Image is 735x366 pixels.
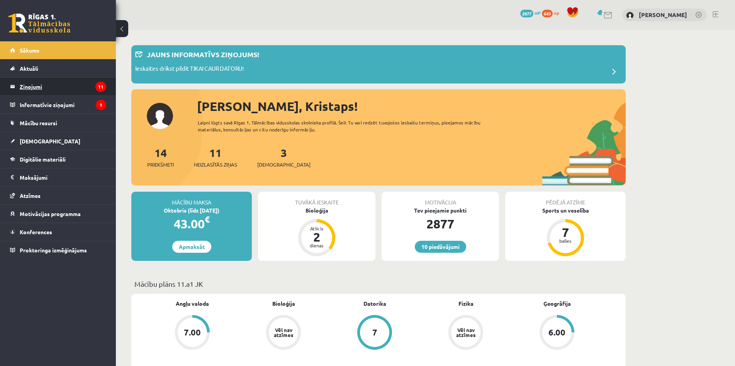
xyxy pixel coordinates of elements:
[131,214,252,233] div: 43.00
[10,150,106,168] a: Digitālie materiāli
[258,206,375,257] a: Bioloģija Atlicis 2 dienas
[176,300,209,308] a: Angļu valoda
[10,96,106,114] a: Informatīvie ziņojumi1
[382,206,499,214] div: Tev pieejamie punkti
[382,192,499,206] div: Motivācija
[505,192,626,206] div: Pēdējā atzīme
[10,132,106,150] a: [DEMOGRAPHIC_DATA]
[511,315,603,351] a: 6.00
[10,223,106,241] a: Konferences
[535,10,541,16] span: mP
[305,226,328,231] div: Atlicis
[10,187,106,204] a: Atzīmes
[20,228,52,235] span: Konferences
[273,327,294,337] div: Vēl nav atzīmes
[10,169,106,186] a: Maksājumi
[505,206,626,214] div: Sports un veselība
[10,41,106,59] a: Sākums
[147,146,174,169] a: 14Priekšmeti
[172,241,211,253] a: Apmaksāt
[194,146,237,169] a: 11Neizlasītās ziņas
[10,114,106,132] a: Mācību resursi
[382,214,499,233] div: 2877
[639,11,687,19] a: [PERSON_NAME]
[197,97,626,116] div: [PERSON_NAME], Kristaps!
[238,315,329,351] a: Vēl nav atzīmes
[205,214,210,225] span: €
[10,78,106,95] a: Ziņojumi11
[96,100,106,110] i: 1
[554,10,559,16] span: xp
[542,10,563,16] a: 649 xp
[134,279,623,289] p: Mācību plāns 11.a1 JK
[505,206,626,257] a: Sports un veselība 7 balles
[520,10,541,16] a: 2877 mP
[415,241,466,253] a: 10 piedāvājumi
[135,64,244,75] p: Ieskaites drīkst pildīt TIKAI CAUR DATORU!
[20,169,106,186] legend: Maksājumi
[20,119,57,126] span: Mācību resursi
[147,161,174,169] span: Priekšmeti
[131,206,252,214] div: Oktobris (līdz [DATE])
[258,192,375,206] div: Tuvākā ieskaite
[20,156,66,163] span: Digitālie materiāli
[198,119,494,133] div: Laipni lūgts savā Rīgas 1. Tālmācības vidusskolas skolnieka profilā. Šeit Tu vari redzēt tuvojošo...
[626,12,634,19] img: Kristaps Borisovs
[455,327,477,337] div: Vēl nav atzīmes
[147,49,259,60] p: Jauns informatīvs ziņojums!
[20,65,38,72] span: Aktuāli
[20,78,106,95] legend: Ziņojumi
[329,315,420,351] a: 7
[135,49,622,80] a: Jauns informatīvs ziņojums! Ieskaites drīkst pildīt TIKAI CAUR DATORU!
[20,138,80,145] span: [DEMOGRAPHIC_DATA]
[184,328,201,337] div: 7.00
[194,161,237,169] span: Neizlasītās ziņas
[20,247,87,254] span: Proktoringa izmēģinājums
[363,300,386,308] a: Datorika
[131,192,252,206] div: Mācību maksa
[305,243,328,248] div: dienas
[20,210,81,217] span: Motivācijas programma
[554,238,577,243] div: balles
[147,315,238,351] a: 7.00
[10,60,106,77] a: Aktuāli
[8,14,70,33] a: Rīgas 1. Tālmācības vidusskola
[372,328,377,337] div: 7
[10,205,106,223] a: Motivācijas programma
[20,192,41,199] span: Atzīmes
[257,146,311,169] a: 3[DEMOGRAPHIC_DATA]
[520,10,533,17] span: 2877
[10,241,106,259] a: Proktoringa izmēģinājums
[272,300,295,308] a: Bioloģija
[20,96,106,114] legend: Informatīvie ziņojumi
[95,82,106,92] i: 11
[542,10,553,17] span: 649
[305,231,328,243] div: 2
[420,315,511,351] a: Vēl nav atzīmes
[554,226,577,238] div: 7
[20,47,39,54] span: Sākums
[548,328,565,337] div: 6.00
[258,206,375,214] div: Bioloģija
[543,300,571,308] a: Ģeogrāfija
[257,161,311,169] span: [DEMOGRAPHIC_DATA]
[458,300,474,308] a: Fizika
